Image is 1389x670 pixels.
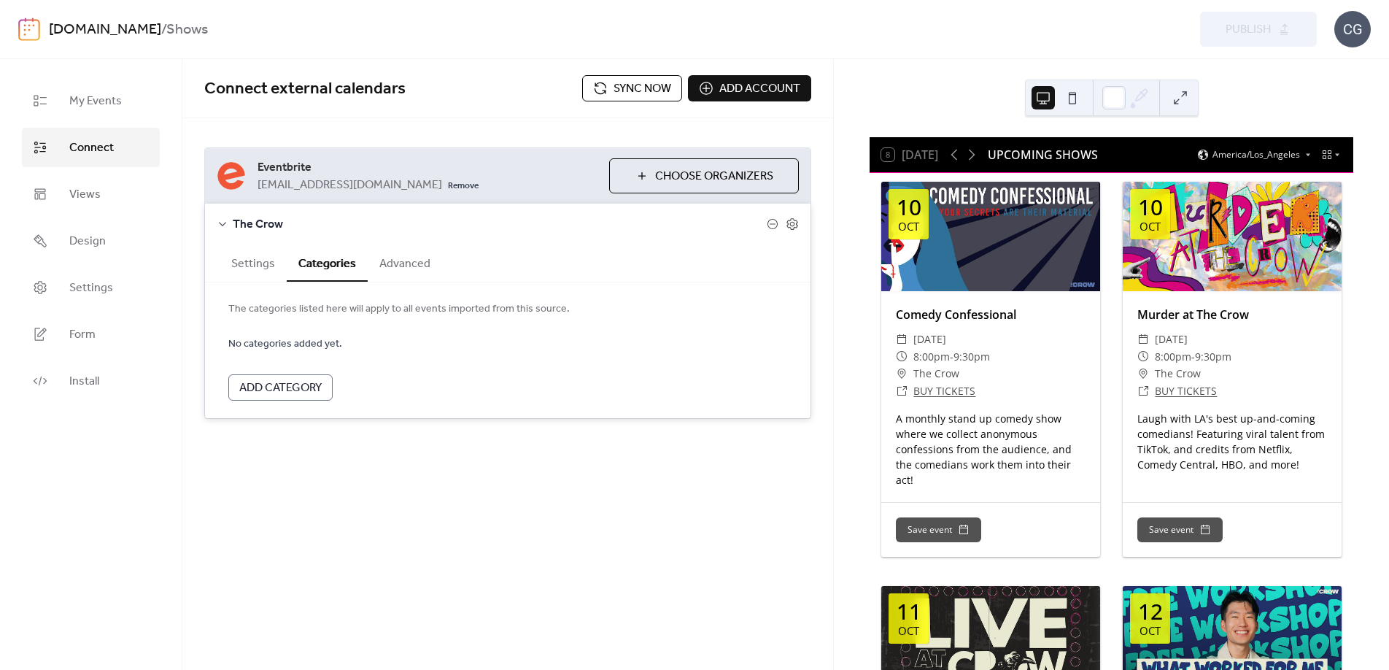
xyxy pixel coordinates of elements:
[22,128,160,167] a: Connect
[913,348,950,366] span: 8:00pm
[614,80,671,98] span: Sync now
[897,601,921,623] div: 11
[69,93,122,110] span: My Events
[1137,331,1149,348] div: ​
[898,625,919,636] div: Oct
[217,161,246,190] img: eventbrite
[166,16,208,44] b: Shows
[228,336,342,353] span: No categories added yet.
[1155,365,1201,382] span: The Crow
[896,382,908,400] div: ​
[228,301,787,318] span: The categories listed here will apply to all events imported from this source.
[913,384,975,398] a: BUY TICKETS
[448,180,479,192] span: Remove
[69,326,96,344] span: Form
[1123,411,1342,472] div: Laugh with LA's best up-and-coming comedians! Featuring viral talent from TikTok, and credits fro...
[1137,365,1149,382] div: ​
[1155,384,1217,398] a: BUY TICKETS
[1137,517,1223,542] button: Save event
[22,268,160,307] a: Settings
[913,365,959,382] span: The Crow
[897,196,921,218] div: 10
[609,158,799,193] button: Choose Organizers
[239,380,322,397] span: Add Category
[1138,601,1163,623] div: 12
[1138,196,1163,218] div: 10
[1155,348,1191,366] span: 8:00pm
[582,75,682,101] button: Sync now
[287,244,368,282] button: Categories
[22,315,160,354] a: Form
[69,139,114,157] span: Connect
[1155,331,1188,348] span: [DATE]
[896,307,1016,323] a: Comedy Confessional
[1137,307,1249,323] a: Murder at The Crow
[898,221,919,232] div: Oct
[719,80,800,98] span: Add account
[896,331,908,348] div: ​
[896,517,981,542] button: Save event
[988,146,1098,163] div: UPCOMING SHOWS
[220,244,287,280] button: Settings
[368,244,442,280] button: Advanced
[953,348,990,366] span: 9:30pm
[688,75,811,101] button: Add account
[69,186,101,204] span: Views
[1137,382,1149,400] div: ​
[49,16,161,44] a: [DOMAIN_NAME]
[950,348,953,366] span: -
[22,174,160,214] a: Views
[913,331,946,348] span: [DATE]
[22,81,160,120] a: My Events
[1140,221,1161,232] div: Oct
[655,168,773,185] span: Choose Organizers
[1212,150,1300,159] span: America/Los_Angeles
[1137,348,1149,366] div: ​
[258,177,442,194] span: [EMAIL_ADDRESS][DOMAIN_NAME]
[161,16,166,44] b: /
[1334,11,1371,47] div: CG
[1191,348,1195,366] span: -
[204,73,406,105] span: Connect external calendars
[896,365,908,382] div: ​
[881,411,1100,488] div: A monthly stand up comedy show where we collect anonymous confessions from the audience, and the ...
[22,361,160,401] a: Install
[1140,625,1161,636] div: Oct
[228,374,333,401] button: Add Category
[1195,348,1231,366] span: 9:30pm
[18,18,40,41] img: logo
[233,216,767,234] span: The Crow
[258,159,597,177] span: Eventbrite
[69,233,106,250] span: Design
[69,373,99,390] span: Install
[22,221,160,261] a: Design
[69,280,113,297] span: Settings
[896,348,908,366] div: ​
